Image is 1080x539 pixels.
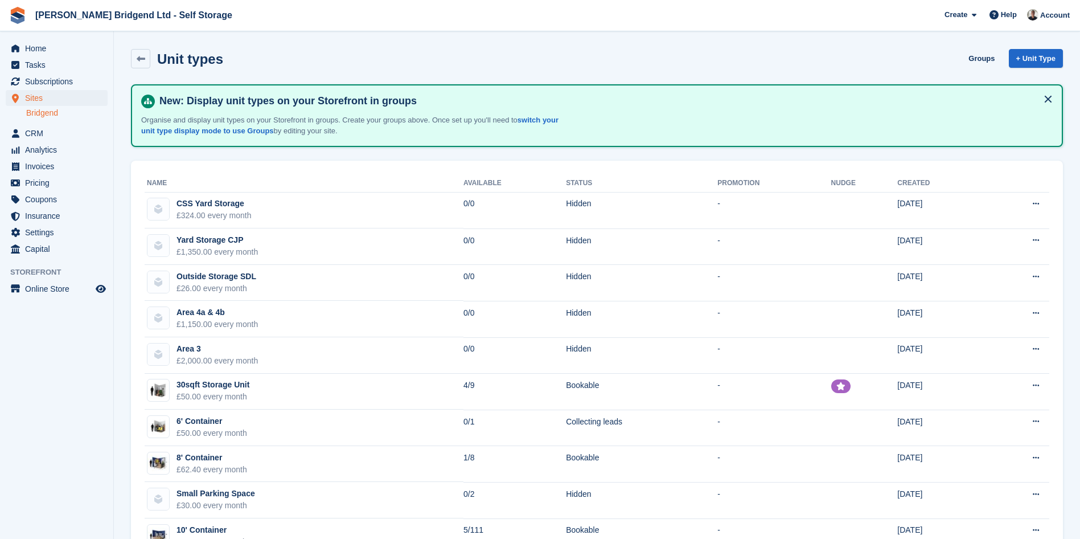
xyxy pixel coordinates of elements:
[717,446,831,483] td: -
[6,208,108,224] a: menu
[155,95,1053,108] h4: New: Display unit types on your Storefront in groups
[897,446,985,483] td: [DATE]
[1009,49,1063,68] a: + Unit Type
[176,524,247,536] div: 10' Container
[25,224,93,240] span: Settings
[26,108,108,119] a: Bridgend
[147,198,169,220] img: blank-unit-type-icon-ffbac7b88ba66c5e286b0e438baccc4b9c83835d4c34f86887a83fc20ec27e7b.svg
[147,419,169,435] img: 35-sqft-unit.jpg
[176,343,258,355] div: Area 3
[463,228,566,265] td: 0/0
[176,379,249,391] div: 30sqft Storage Unit
[25,191,93,207] span: Coupons
[566,446,717,483] td: Bookable
[94,282,108,296] a: Preview store
[25,158,93,174] span: Invoices
[176,198,252,210] div: CSS Yard Storage
[147,382,169,399] img: 30-sqft-unit.jpg
[25,73,93,89] span: Subscriptions
[6,281,108,297] a: menu
[176,391,249,403] div: £50.00 every month
[25,208,93,224] span: Insurance
[176,355,258,367] div: £2,000.00 every month
[897,374,985,410] td: [DATE]
[566,301,717,337] td: Hidden
[25,175,93,191] span: Pricing
[25,90,93,106] span: Sites
[6,224,108,240] a: menu
[964,49,999,68] a: Groups
[897,337,985,374] td: [DATE]
[176,488,255,500] div: Small Parking Space
[147,455,169,471] img: 60-sqft-container.jpg
[463,174,566,193] th: Available
[897,301,985,337] td: [DATE]
[176,246,258,258] div: £1,350.00 every month
[176,283,256,295] div: £26.00 every month
[147,235,169,256] img: blank-unit-type-icon-ffbac7b88ba66c5e286b0e438baccc4b9c83835d4c34f86887a83fc20ec27e7b.svg
[176,318,258,330] div: £1,150.00 every month
[25,142,93,158] span: Analytics
[176,415,247,427] div: 6' Container
[717,228,831,265] td: -
[897,228,985,265] td: [DATE]
[6,191,108,207] a: menu
[566,482,717,518] td: Hidden
[6,175,108,191] a: menu
[25,125,93,141] span: CRM
[176,234,258,246] div: Yard Storage CJP
[176,464,247,476] div: £62.40 every month
[566,174,717,193] th: Status
[1001,9,1017,21] span: Help
[9,7,26,24] img: stora-icon-8386f47178a22dfd0bd8f6a31ec36ba5ce8667c1dd55bd0f319d3a0aa187defe.svg
[717,482,831,518] td: -
[566,337,717,374] td: Hidden
[463,446,566,483] td: 1/8
[566,410,717,446] td: Collecting leads
[566,192,717,228] td: Hidden
[717,265,831,301] td: -
[897,192,985,228] td: [DATE]
[6,73,108,89] a: menu
[463,482,566,518] td: 0/2
[6,40,108,56] a: menu
[463,410,566,446] td: 0/1
[897,410,985,446] td: [DATE]
[717,192,831,228] td: -
[717,410,831,446] td: -
[566,228,717,265] td: Hidden
[897,482,985,518] td: [DATE]
[147,344,169,365] img: blank-unit-type-icon-ffbac7b88ba66c5e286b0e438baccc4b9c83835d4c34f86887a83fc20ec27e7b.svg
[147,488,169,510] img: blank-unit-type-icon-ffbac7b88ba66c5e286b0e438baccc4b9c83835d4c34f86887a83fc20ec27e7b.svg
[463,301,566,337] td: 0/0
[176,271,256,283] div: Outside Storage SDL
[463,337,566,374] td: 0/0
[25,40,93,56] span: Home
[176,500,255,512] div: £30.00 every month
[463,265,566,301] td: 0/0
[25,281,93,297] span: Online Store
[831,174,898,193] th: Nudge
[717,301,831,337] td: -
[6,142,108,158] a: menu
[6,57,108,73] a: menu
[566,265,717,301] td: Hidden
[6,125,108,141] a: menu
[566,374,717,410] td: Bookable
[176,452,247,464] div: 8' Container
[176,210,252,222] div: £324.00 every month
[25,57,93,73] span: Tasks
[1040,10,1070,21] span: Account
[897,174,985,193] th: Created
[463,374,566,410] td: 4/9
[25,241,93,257] span: Capital
[157,51,223,67] h2: Unit types
[463,192,566,228] td: 0/0
[176,427,247,439] div: £50.00 every month
[717,374,831,410] td: -
[6,241,108,257] a: menu
[176,307,258,318] div: Area 4a & 4b
[10,267,113,278] span: Storefront
[147,271,169,293] img: blank-unit-type-icon-ffbac7b88ba66c5e286b0e438baccc4b9c83835d4c34f86887a83fc20ec27e7b.svg
[31,6,237,24] a: [PERSON_NAME] Bridgend Ltd - Self Storage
